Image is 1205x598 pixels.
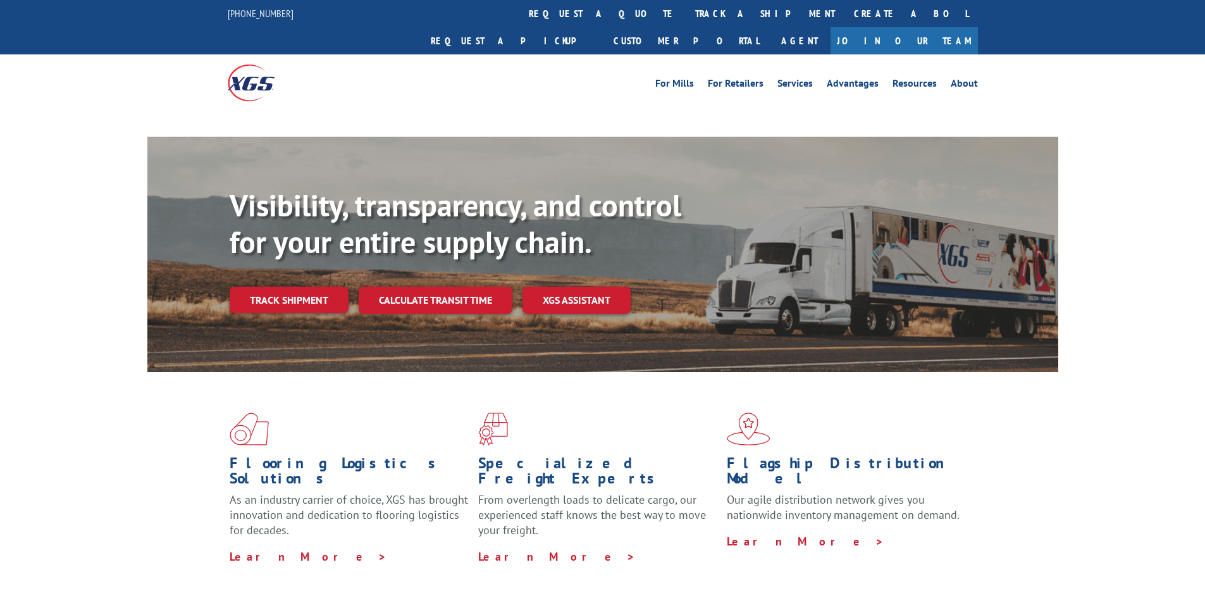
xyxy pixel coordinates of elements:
p: From overlength loads to delicate cargo, our experienced staff knows the best way to move your fr... [478,492,717,549]
a: Join Our Team [831,27,978,54]
a: For Retailers [708,78,763,92]
a: Calculate transit time [359,287,512,314]
img: xgs-icon-focused-on-flooring-red [478,413,508,445]
a: Request a pickup [421,27,604,54]
a: Learn More > [230,549,387,564]
a: [PHONE_NUMBER] [228,7,294,20]
img: xgs-icon-total-supply-chain-intelligence-red [230,413,269,445]
span: As an industry carrier of choice, XGS has brought innovation and dedication to flooring logistics... [230,492,468,537]
span: Our agile distribution network gives you nationwide inventory management on demand. [727,492,960,522]
a: Services [777,78,813,92]
a: Advantages [827,78,879,92]
a: About [951,78,978,92]
a: Learn More > [478,549,636,564]
a: Track shipment [230,287,349,313]
a: For Mills [655,78,694,92]
a: XGS ASSISTANT [522,287,631,314]
a: Customer Portal [604,27,769,54]
h1: Flooring Logistics Solutions [230,456,469,492]
a: Learn More > [727,534,884,549]
b: Visibility, transparency, and control for your entire supply chain. [230,185,681,261]
a: Resources [893,78,937,92]
a: Agent [769,27,831,54]
h1: Specialized Freight Experts [478,456,717,492]
h1: Flagship Distribution Model [727,456,966,492]
img: xgs-icon-flagship-distribution-model-red [727,413,770,445]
